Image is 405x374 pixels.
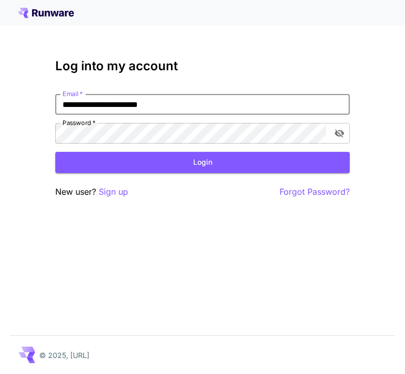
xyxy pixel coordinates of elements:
[279,185,350,198] button: Forgot Password?
[63,118,96,127] label: Password
[99,185,128,198] button: Sign up
[55,152,350,173] button: Login
[330,124,349,143] button: toggle password visibility
[39,350,89,361] p: © 2025, [URL]
[55,59,350,73] h3: Log into my account
[55,185,128,198] p: New user?
[63,89,83,98] label: Email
